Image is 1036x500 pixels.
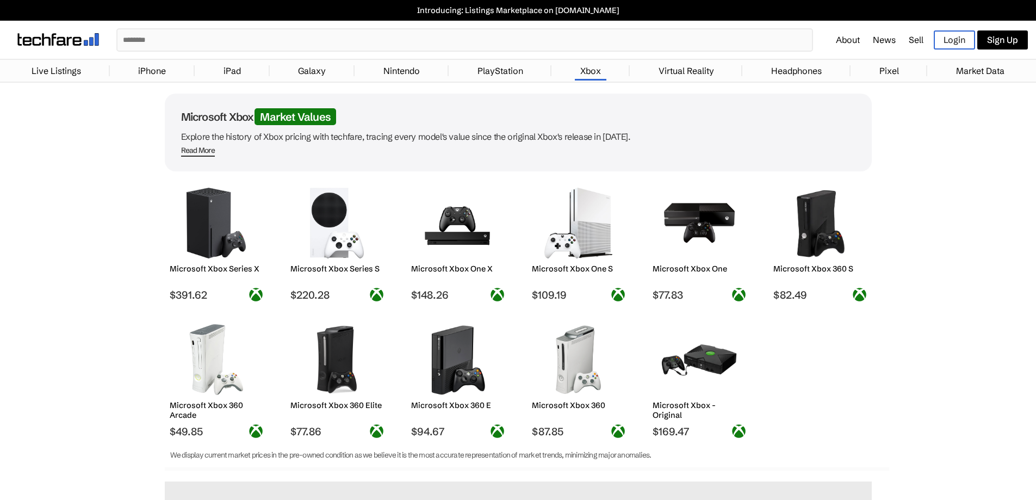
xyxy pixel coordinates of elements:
a: Microsoft Xbox 360 S Microsoft Xbox 360 S $82.49 xbox-logo [768,182,872,301]
a: Xbox [575,60,606,82]
a: Microsoft Xbox 360 Microsoft Xbox 360 $87.85 xbox-logo [527,319,630,438]
img: xbox-logo [370,288,383,301]
img: Microsoft Xbox One [661,188,737,258]
img: Microsoft Xbox 360 Arcade [178,324,255,395]
img: Microsoft Xbox One S [540,188,617,258]
span: $169.47 [653,425,746,438]
a: Microsoft Xbox 360 Arcade Microsoft Xbox 360 Arcade $49.85 xbox-logo [165,319,268,438]
a: Sign Up [977,30,1028,50]
img: xbox-logo [249,424,263,438]
a: Login [934,30,975,50]
h2: Microsoft Xbox Series X [170,264,263,274]
span: $94.67 [411,425,504,438]
p: We display current market prices in the pre-owned condition as we believe it is the most accurate... [170,449,849,462]
img: Microsoft Xbox Series X [178,188,255,258]
span: $220.28 [290,288,383,301]
span: Market Values [255,108,336,125]
a: Nintendo [378,60,425,82]
a: Microsoft Xbox One S Microsoft Xbox One S $109.19 xbox-logo [527,182,630,301]
img: xbox-logo [491,424,504,438]
a: Introducing: Listings Marketplace on [DOMAIN_NAME] [5,5,1031,15]
a: Market Data [951,60,1010,82]
span: Read More [181,146,215,157]
span: $77.83 [653,288,746,301]
h2: Microsoft Xbox Series S [290,264,383,274]
span: $82.49 [773,288,866,301]
p: Explore the history of Xbox pricing with techfare, tracing every model's value since the original... [181,129,855,144]
img: Microsoft Xbox 360 [540,324,617,395]
a: iPad [218,60,246,82]
h2: Microsoft Xbox 360 [532,400,625,410]
a: Sell [909,34,923,45]
h2: Microsoft Xbox - Original [653,400,746,420]
h2: Microsoft Xbox One S [532,264,625,274]
img: Microsoft Xbox [661,324,737,395]
a: Pixel [874,60,904,82]
a: PlayStation [472,60,529,82]
img: xbox-logo [491,288,504,301]
h1: Microsoft Xbox [181,110,855,124]
img: xbox-logo [249,288,263,301]
h2: Microsoft Xbox 360 E [411,400,504,410]
a: Live Listings [26,60,86,82]
img: xbox-logo [732,424,746,438]
img: xbox-logo [611,424,625,438]
a: Microsoft Xbox Series X Microsoft Xbox Series X $391.62 xbox-logo [165,182,268,301]
a: iPhone [133,60,171,82]
h2: Microsoft Xbox One X [411,264,504,274]
a: Headphones [766,60,827,82]
a: News [873,34,896,45]
img: Microsoft Xbox 360 Elite [299,324,375,395]
a: Microsoft Xbox One X Microsoft Xbox One X $148.26 xbox-logo [406,182,510,301]
h2: Microsoft Xbox 360 S [773,264,866,274]
img: techfare logo [17,33,99,46]
span: $148.26 [411,288,504,301]
img: xbox-logo [611,288,625,301]
img: xbox-logo [732,288,746,301]
img: xbox-logo [370,424,383,438]
a: Microsoft Xbox Microsoft Xbox - Original $169.47 xbox-logo [648,319,751,438]
h2: Microsoft Xbox 360 Elite [290,400,383,410]
a: About [836,34,860,45]
span: $87.85 [532,425,625,438]
a: Virtual Reality [653,60,719,82]
img: Microsoft Xbox One X [419,188,496,258]
span: $77.86 [290,425,383,438]
img: xbox-logo [853,288,866,301]
img: Microsoft Xbox 360 S [781,188,858,258]
h2: Microsoft Xbox 360 Arcade [170,400,263,420]
a: Microsoft Xbox 360 E Microsoft Xbox 360 E $94.67 xbox-logo [406,319,510,438]
a: Microsoft Xbox One Microsoft Xbox One $77.83 xbox-logo [648,182,751,301]
a: Microsoft Xbox 360 Elite Microsoft Xbox 360 Elite $77.86 xbox-logo [286,319,389,438]
img: Microsoft Xbox Series S [299,188,375,258]
span: $109.19 [532,288,625,301]
span: $49.85 [170,425,263,438]
span: $391.62 [170,288,263,301]
img: Microsoft Xbox 360 E [419,324,496,395]
div: Read More [181,146,215,155]
a: Microsoft Xbox Series S Microsoft Xbox Series S $220.28 xbox-logo [286,182,389,301]
h2: Microsoft Xbox One [653,264,746,274]
a: Galaxy [293,60,331,82]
